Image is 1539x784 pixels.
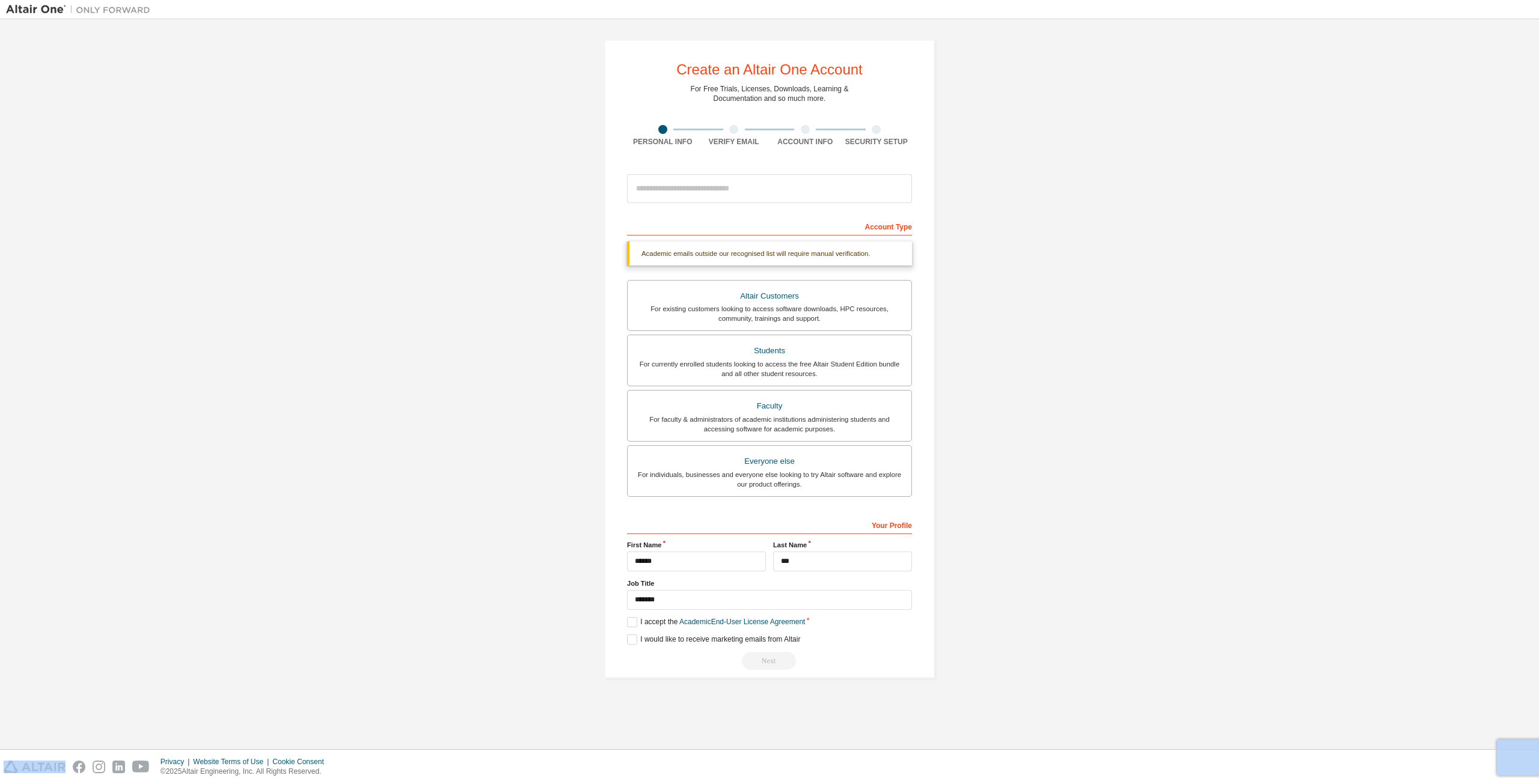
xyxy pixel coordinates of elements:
[635,359,904,378] div: For currently enrolled students looking to access the free Altair Student Edition bundle and all ...
[132,761,150,773] img: youtube.svg
[841,137,913,147] div: Security Setup
[627,634,800,645] label: I would like to receive marketing emails from Altair
[193,757,272,767] div: Website Terms of Use
[635,342,904,359] div: Students
[627,216,912,236] div: Account Type
[73,761,85,773] img: facebook.svg
[161,757,193,767] div: Privacy
[699,137,770,147] div: Verify Email
[627,617,805,627] label: I accept the
[6,4,156,16] img: Altair One
[272,757,331,767] div: Cookie Consent
[769,137,841,147] div: Account Info
[773,540,912,550] label: Last Name
[627,137,699,147] div: Personal Info
[627,515,912,534] div: Your Profile
[635,470,904,489] div: For individuals, businesses and everyone else looking to try Altair software and explore our prod...
[627,652,912,670] div: Provide a valid email to continue
[635,398,904,415] div: Faculty
[635,304,904,323] div: For existing customers looking to access software downloads, HPC resources, community, trainings ...
[635,288,904,305] div: Altair Customers
[679,618,805,626] a: Academic End-User License Agreement
[676,62,863,77] div: Create an Altair One Account
[627,579,912,588] label: Job Title
[635,415,904,434] div: For faculty & administrators of academic institutions administering students and accessing softwa...
[161,767,331,777] p: © 2025 Altair Engineering, Inc. All Rights Reserved.
[635,453,904,470] div: Everyone else
[93,761,105,773] img: instagram.svg
[691,84,849,103] div: For Free Trials, Licenses, Downloads, Learning & Documentation and so much more.
[112,761,125,773] img: linkedin.svg
[4,761,66,773] img: altair_logo.svg
[627,540,766,550] label: First Name
[627,242,912,266] div: Academic emails outside our recognised list will require manual verification.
